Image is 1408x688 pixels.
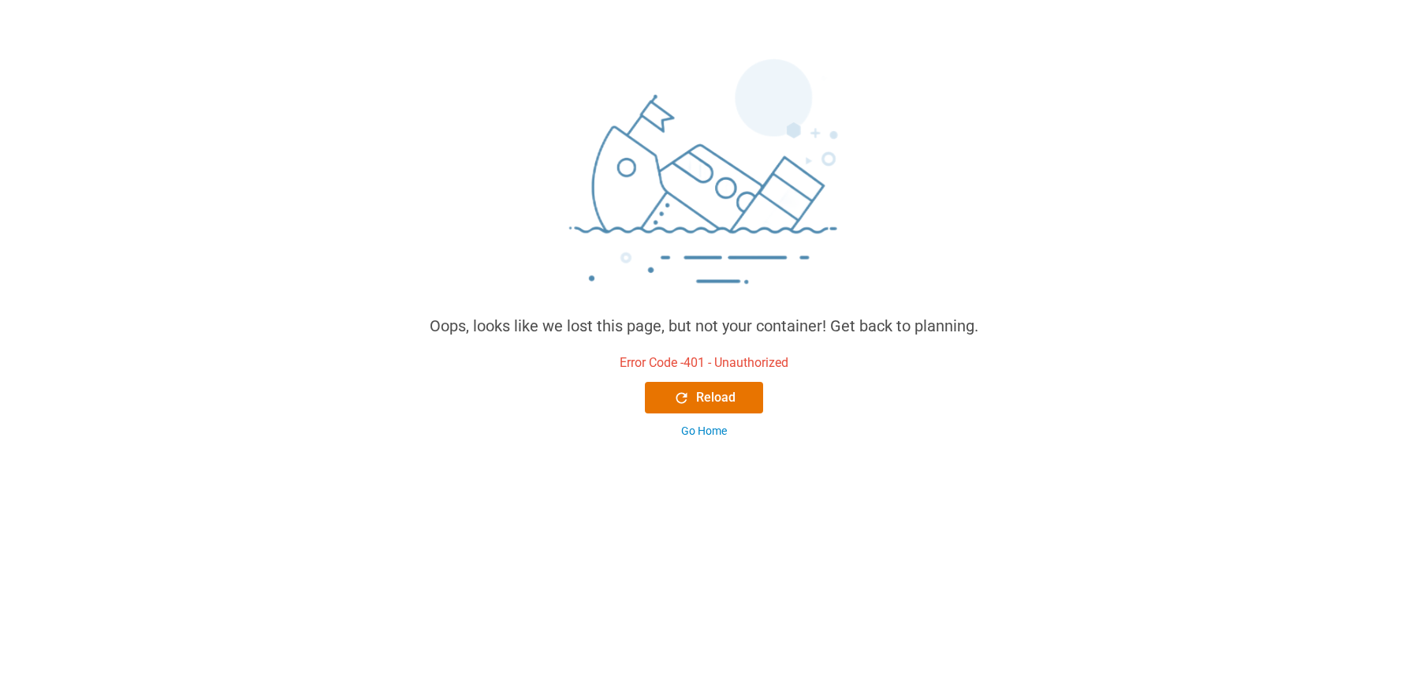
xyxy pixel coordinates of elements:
[673,388,736,407] div: Reload
[645,382,763,413] button: Reload
[681,423,727,439] div: Go Home
[467,52,941,314] img: sinking_ship.png
[620,353,788,372] div: Error Code - 401 - Unauthorized
[645,423,763,439] button: Go Home
[430,314,978,338] div: Oops, looks like we lost this page, but not your container! Get back to planning.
